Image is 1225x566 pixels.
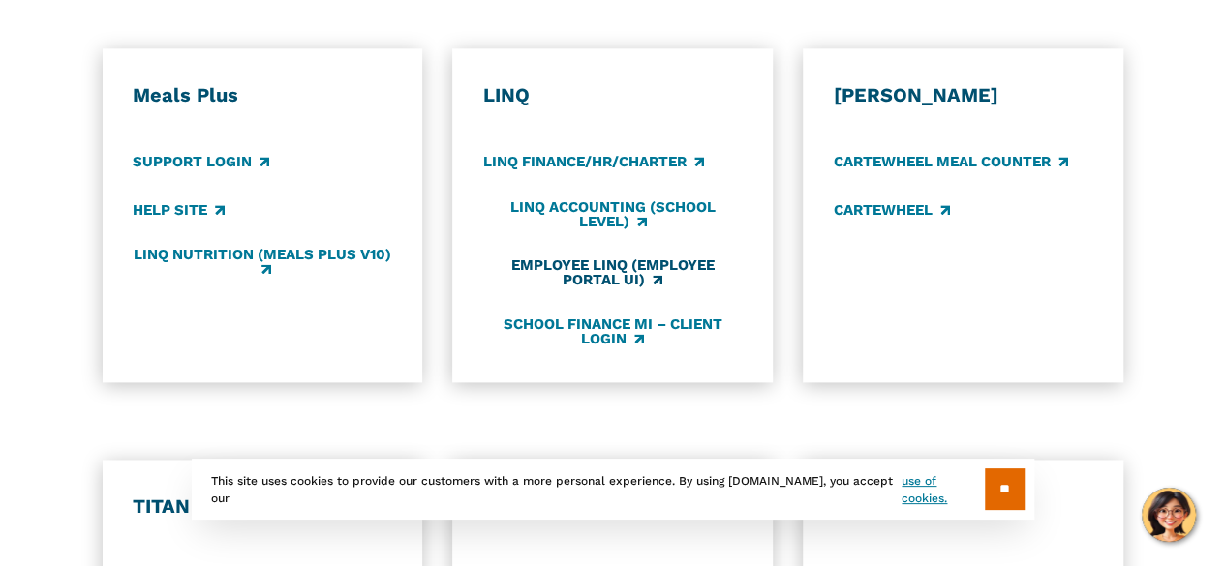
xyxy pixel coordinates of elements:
a: LINQ Nutrition (Meals Plus v10) [133,247,391,279]
h3: [PERSON_NAME] [834,83,1092,108]
button: Hello, have a question? Let’s chat. [1142,488,1196,542]
div: This site uses cookies to provide our customers with a more personal experience. By using [DOMAIN... [192,459,1034,520]
a: CARTEWHEEL Meal Counter [834,152,1068,173]
a: CARTEWHEEL [834,199,950,221]
a: Help Site [133,199,225,221]
h3: LINQ [483,83,742,108]
a: LINQ Finance/HR/Charter [483,152,704,173]
a: LINQ Accounting (school level) [483,199,742,231]
a: use of cookies. [902,472,984,507]
h3: Meals Plus [133,83,391,108]
a: Support Login [133,152,269,173]
a: Employee LINQ (Employee Portal UI) [483,257,742,289]
a: School Finance MI – Client Login [483,315,742,347]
